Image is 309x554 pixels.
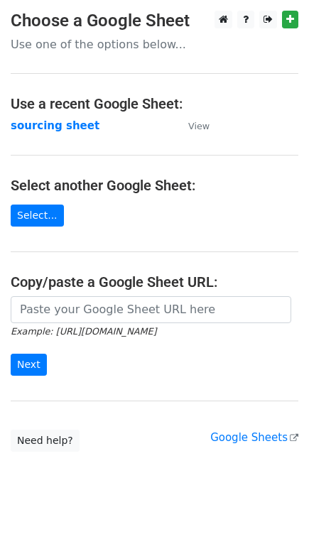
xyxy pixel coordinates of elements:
a: Need help? [11,430,80,452]
h4: Copy/paste a Google Sheet URL: [11,273,298,290]
p: Use one of the options below... [11,37,298,52]
a: sourcing sheet [11,119,99,132]
h3: Choose a Google Sheet [11,11,298,31]
input: Paste your Google Sheet URL here [11,296,291,323]
a: Google Sheets [210,431,298,444]
a: Select... [11,205,64,227]
h4: Select another Google Sheet: [11,177,298,194]
small: Example: [URL][DOMAIN_NAME] [11,326,156,337]
input: Next [11,354,47,376]
h4: Use a recent Google Sheet: [11,95,298,112]
small: View [188,121,210,131]
a: View [174,119,210,132]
